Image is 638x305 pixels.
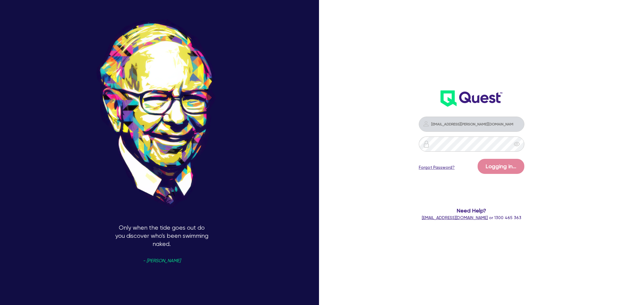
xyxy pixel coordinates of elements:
[419,117,524,132] input: Email address
[422,120,430,127] img: icon-password
[423,140,430,148] img: icon-password
[478,159,524,174] button: Logging in...
[422,215,488,220] a: [EMAIL_ADDRESS][DOMAIN_NAME]
[385,206,558,215] span: Need Help?
[143,259,181,263] span: - [PERSON_NAME]
[514,141,520,147] span: eye
[419,164,455,171] a: Forgot Password?
[441,90,502,107] img: wH2k97JdezQIQAAAABJRU5ErkJggg==
[422,215,521,220] span: or 1300 465 363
